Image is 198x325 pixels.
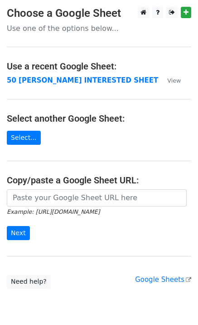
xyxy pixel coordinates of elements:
[7,24,191,33] p: Use one of the options below...
[135,276,191,284] a: Google Sheets
[158,76,181,84] a: View
[7,61,191,72] h4: Use a recent Google Sheet:
[7,7,191,20] h3: Choose a Google Sheet
[7,226,30,240] input: Next
[7,175,191,186] h4: Copy/paste a Google Sheet URL:
[7,189,187,207] input: Paste your Google Sheet URL here
[7,131,41,145] a: Select...
[7,76,158,84] a: 50 [PERSON_NAME] INTERESTED SHEET
[167,77,181,84] small: View
[7,113,191,124] h4: Select another Google Sheet:
[7,208,100,215] small: Example: [URL][DOMAIN_NAME]
[7,275,51,289] a: Need help?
